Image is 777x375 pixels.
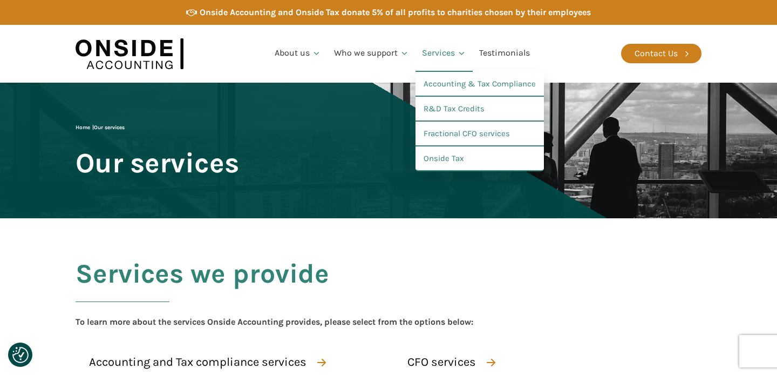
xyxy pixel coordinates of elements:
a: About us [268,35,328,72]
a: Contact Us [621,44,701,63]
img: Onside Accounting [76,33,183,75]
a: Testimonials [473,35,536,72]
div: Contact Us [635,46,678,61]
img: Revisit consent button [12,347,29,363]
div: Onside Accounting and Onside Tax donate 5% of all profits to charities chosen by their employees [200,5,591,19]
a: Onside Tax [415,146,544,171]
a: R&D Tax Credits [415,97,544,122]
span: Our services [94,124,125,131]
a: CFO services [394,350,505,374]
a: Accounting and Tax compliance services [76,350,336,374]
span: Our services [76,148,239,178]
a: Home [76,124,90,131]
div: CFO services [407,353,476,372]
a: Fractional CFO services [415,122,544,146]
h2: Services we provide [76,259,329,315]
div: To learn more about the services Onside Accounting provides, please select from the options below: [76,315,473,329]
a: Services [415,35,473,72]
span: | [76,124,125,131]
button: Consent Preferences [12,347,29,363]
div: Accounting and Tax compliance services [89,353,306,372]
a: Who we support [328,35,415,72]
a: Accounting & Tax Compliance [415,72,544,97]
